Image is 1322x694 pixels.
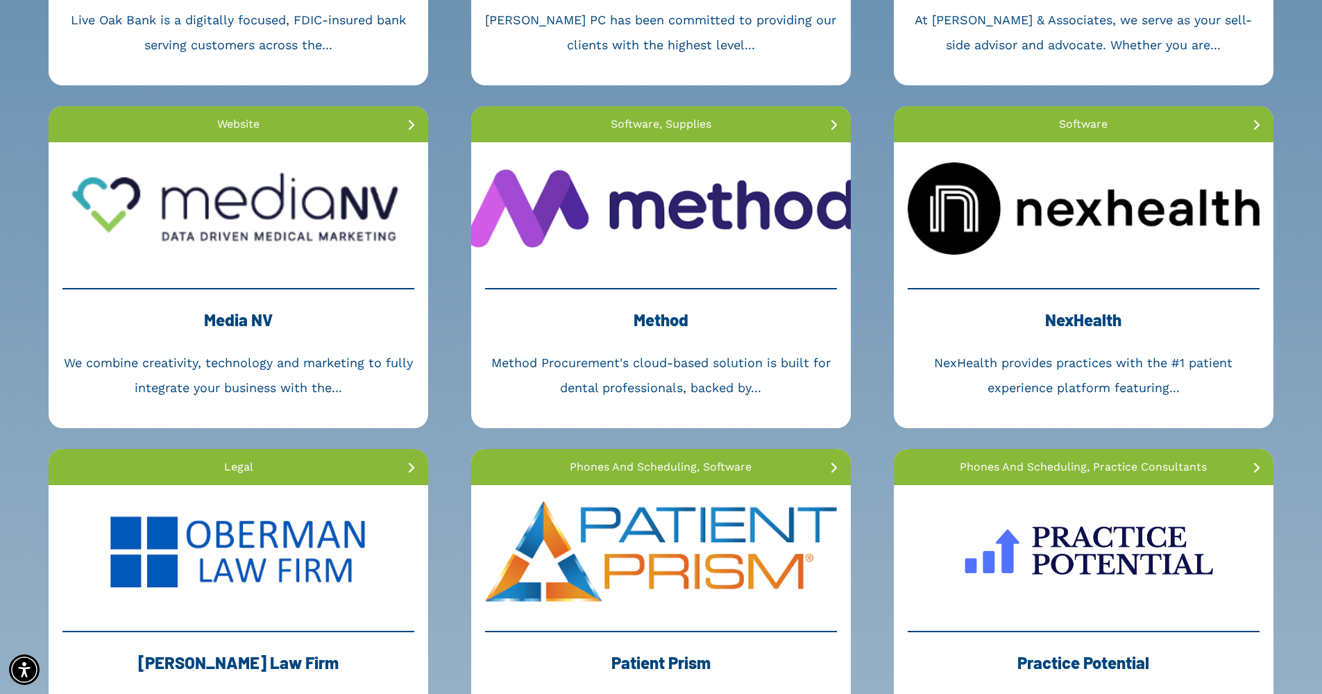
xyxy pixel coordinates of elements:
[62,303,414,350] div: Media NV
[908,646,1260,693] div: Practice Potential
[485,303,837,350] div: Method
[62,646,414,693] div: [PERSON_NAME] Law Firm
[485,8,837,58] div: [PERSON_NAME] PC has been committed to providing our clients with the highest level...
[908,8,1260,58] div: At [PERSON_NAME] & Associates, we serve as your sell-side advisor and advocate. Whether you are...
[62,350,414,400] div: We combine creativity, technology and marketing to fully integrate your business with the...
[62,8,414,58] div: Live Oak Bank is a digitally focused, FDIC-insured bank serving customers across the...
[485,350,837,400] div: Method Procurement's cloud-based solution is built for dental professionals, backed by...
[485,646,837,693] div: Patient Prism
[908,350,1260,400] div: NexHealth provides practices with the #1 patient experience platform featuring...
[908,303,1260,350] div: NexHealth
[9,654,40,685] div: Accessibility Menu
